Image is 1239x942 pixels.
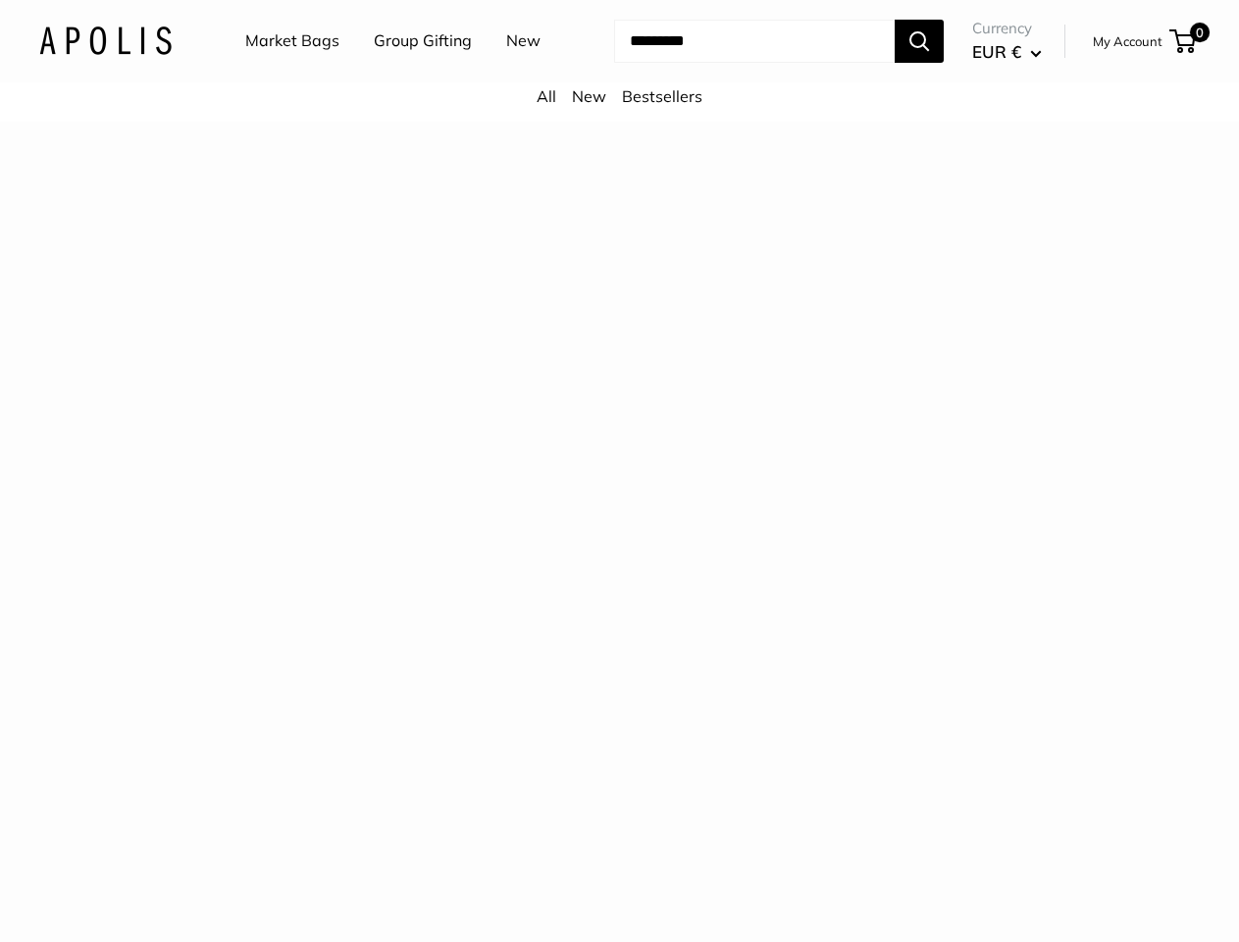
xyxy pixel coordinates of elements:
button: Search [895,20,944,63]
span: 0 [1190,23,1210,42]
a: New [572,86,606,106]
img: Apolis [39,26,172,55]
a: Bestsellers [622,86,702,106]
a: New [506,26,541,56]
input: Search... [614,20,895,63]
a: Group Gifting [374,26,472,56]
a: Market Bags [245,26,339,56]
a: 0 [1171,29,1196,53]
button: EUR € [972,36,1042,68]
span: EUR € [972,41,1021,62]
span: Currency [972,15,1042,42]
a: All [537,86,556,106]
a: My Account [1093,29,1162,53]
